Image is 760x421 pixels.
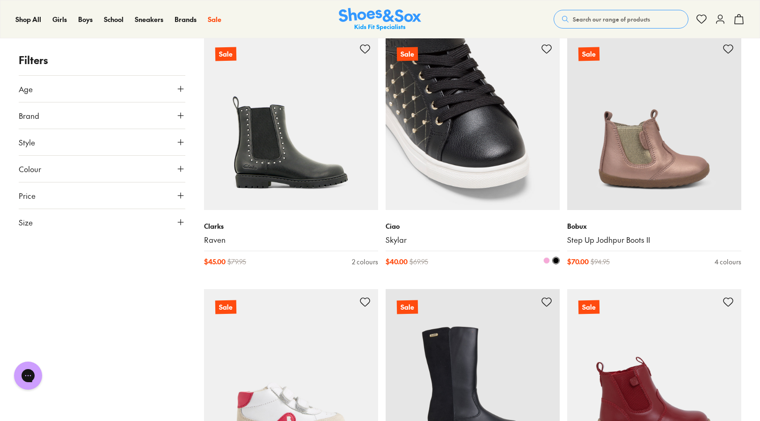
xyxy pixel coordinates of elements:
span: Style [19,137,35,148]
div: 2 colours [352,257,378,267]
img: SNS_Logo_Responsive.svg [339,8,421,31]
a: Sneakers [135,15,163,24]
a: Boys [78,15,93,24]
p: Sale [578,300,599,314]
a: Sale [386,36,560,210]
button: Style [19,129,185,155]
button: Brand [19,102,185,129]
a: Girls [52,15,67,24]
p: Clarks [204,221,378,231]
span: $ 45.00 [204,257,226,267]
span: $ 94.95 [591,257,610,267]
a: Sale [204,36,378,210]
a: Sale [208,15,221,24]
p: Ciao [386,221,560,231]
span: $ 70.00 [567,257,589,267]
p: Sale [215,47,236,61]
button: Search our range of products [554,10,688,29]
p: Filters [19,52,185,68]
button: Price [19,182,185,209]
a: Brands [175,15,197,24]
button: Age [19,76,185,102]
p: Sale [578,47,599,61]
span: Brand [19,110,39,121]
span: $ 69.95 [409,257,428,267]
span: Age [19,83,33,94]
a: Sale [567,36,741,210]
a: Shop All [15,15,41,24]
a: Step Up Jodhpur Boots II [567,235,741,245]
a: Shoes & Sox [339,8,421,31]
span: $ 79.95 [227,257,246,267]
a: Skylar [386,235,560,245]
p: Sale [397,300,418,314]
span: $ 40.00 [386,257,408,267]
span: Size [19,217,33,228]
span: Colour [19,163,41,174]
a: Raven [204,235,378,245]
p: Bobux [567,221,741,231]
div: 4 colours [715,257,741,267]
iframe: Gorgias live chat messenger [9,358,47,393]
p: Sale [397,47,418,61]
button: Colour [19,156,185,182]
span: Search our range of products [573,15,650,23]
a: School [104,15,124,24]
span: Price [19,190,36,201]
p: Sale [215,300,236,314]
button: Size [19,209,185,235]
